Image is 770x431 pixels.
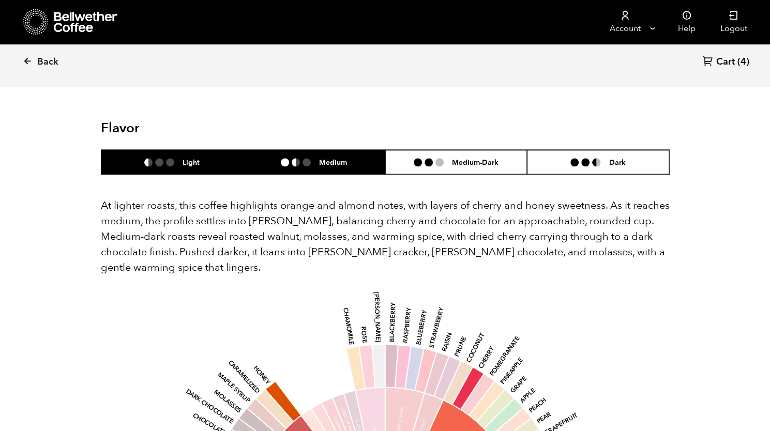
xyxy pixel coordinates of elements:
h6: Light [183,158,200,166]
span: Cart [716,56,735,68]
h2: Flavor [101,120,291,136]
h6: Medium-Dark [452,158,499,166]
span: Back [37,56,58,68]
h6: Dark [609,158,625,166]
a: Cart (4) [703,55,749,69]
span: (4) [737,56,749,68]
h6: Medium [319,158,347,166]
p: At lighter roasts, this coffee highlights orange and almond notes, with layers of cherry and hone... [101,198,670,275]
